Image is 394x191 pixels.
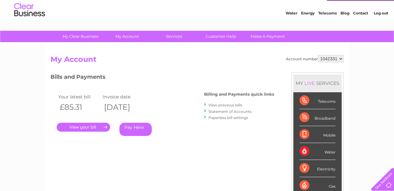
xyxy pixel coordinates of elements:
[300,92,336,109] div: Telecoms
[57,93,101,101] td: Your latest bill
[55,31,106,42] a: My Clear Business
[286,55,344,62] div: Account number
[149,31,199,42] a: Services
[208,103,242,107] a: View previous bills
[286,26,297,31] a: Water
[208,115,248,120] a: Paperless bill settings
[300,143,336,160] div: Water
[278,3,320,11] a: 0333 014 3131
[318,26,337,31] a: Telecoms
[242,31,293,42] a: Make A Payment
[52,3,343,30] div: Clear Business is a trading name of Verastar Limited (registered in [GEOGRAPHIC_DATA] No. 3667643...
[340,26,349,31] a: Blog
[50,55,344,67] h2: My Account
[303,80,316,86] div: LIVE
[208,109,251,114] a: Statement of Accounts
[50,73,274,83] h3: Bills and Payments
[300,109,336,126] div: Broadband
[119,123,152,136] a: Pay Here
[14,16,45,35] img: logo.png
[57,123,110,132] a: .
[374,26,388,31] a: Log out
[101,101,145,113] th: [DATE]
[195,31,246,42] a: Customer Help
[57,101,101,113] th: £85.31
[301,26,315,31] a: Energy
[300,126,336,143] div: Mobile
[102,31,153,42] a: My Account
[353,26,368,31] a: Contact
[300,160,336,177] div: Electricity
[204,92,274,97] h4: Billing and Payments quick links
[101,93,145,101] td: Invoice date
[293,74,342,92] div: MY SERVICES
